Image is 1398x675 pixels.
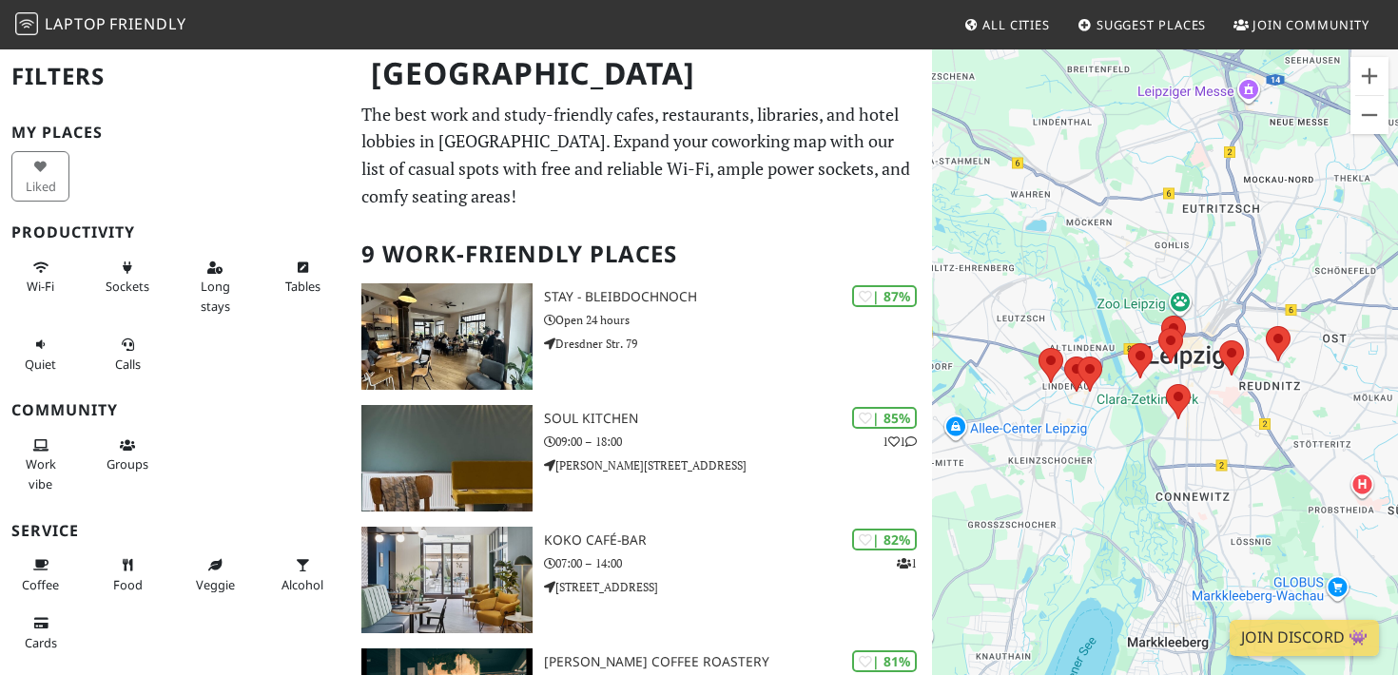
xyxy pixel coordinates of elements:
[361,527,533,633] img: koko café-bar
[25,634,57,651] span: Credit cards
[27,278,54,295] span: Stable Wi-Fi
[25,356,56,373] span: Quiet
[115,356,141,373] span: Video/audio calls
[1350,57,1388,95] button: Vergrößern
[544,411,932,427] h3: soul kitchen
[109,13,185,34] span: Friendly
[852,285,917,307] div: | 87%
[1350,96,1388,134] button: Verkleinern
[11,223,339,241] h3: Productivity
[274,550,332,600] button: Alcohol
[361,405,533,511] img: soul kitchen
[186,550,244,600] button: Veggie
[350,283,933,390] a: STAY - bleibdochnoch | 87% STAY - bleibdochnoch Open 24 hours Dresdner Str. 79
[11,607,69,658] button: Cards
[883,433,917,451] p: 1 1
[11,48,339,106] h2: Filters
[852,407,917,429] div: | 85%
[852,529,917,550] div: | 82%
[544,335,932,353] p: Dresdner Str. 79
[1070,8,1214,42] a: Suggest Places
[350,527,933,633] a: koko café-bar | 82% 1 koko café-bar 07:00 – 14:00 [STREET_ADDRESS]
[897,554,917,572] p: 1
[11,329,69,379] button: Quiet
[99,252,157,302] button: Sockets
[544,433,932,451] p: 09:00 – 18:00
[1252,16,1369,33] span: Join Community
[26,455,56,492] span: People working
[106,278,149,295] span: Power sockets
[11,252,69,302] button: Wi-Fi
[274,252,332,302] button: Tables
[15,12,38,35] img: LaptopFriendly
[11,401,339,419] h3: Community
[544,654,932,670] h3: [PERSON_NAME] Coffee Roastery
[544,456,932,474] p: [PERSON_NAME][STREET_ADDRESS]
[15,9,186,42] a: LaptopFriendly LaptopFriendly
[99,550,157,600] button: Food
[201,278,230,314] span: Long stays
[361,283,533,390] img: STAY - bleibdochnoch
[285,278,320,295] span: Work-friendly tables
[956,8,1058,42] a: All Cities
[361,225,922,283] h2: 9 Work-Friendly Places
[11,522,339,540] h3: Service
[99,329,157,379] button: Calls
[1230,620,1379,656] a: Join Discord 👾
[1097,16,1207,33] span: Suggest Places
[107,455,148,472] span: Group tables
[196,576,235,593] span: Veggie
[113,576,143,593] span: Food
[544,311,932,329] p: Open 24 hours
[544,554,932,572] p: 07:00 – 14:00
[45,13,107,34] span: Laptop
[361,101,922,210] p: The best work and study-friendly cafes, restaurants, libraries, and hotel lobbies in [GEOGRAPHIC_...
[544,289,932,305] h3: STAY - bleibdochnoch
[544,532,932,549] h3: koko café-bar
[982,16,1050,33] span: All Cities
[356,48,929,100] h1: [GEOGRAPHIC_DATA]
[1226,8,1377,42] a: Join Community
[186,252,244,321] button: Long stays
[544,578,932,596] p: [STREET_ADDRESS]
[99,430,157,480] button: Groups
[350,405,933,511] a: soul kitchen | 85% 11 soul kitchen 09:00 – 18:00 [PERSON_NAME][STREET_ADDRESS]
[22,576,59,593] span: Coffee
[282,576,323,593] span: Alcohol
[11,430,69,499] button: Work vibe
[11,124,339,142] h3: My Places
[852,650,917,672] div: | 81%
[11,550,69,600] button: Coffee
